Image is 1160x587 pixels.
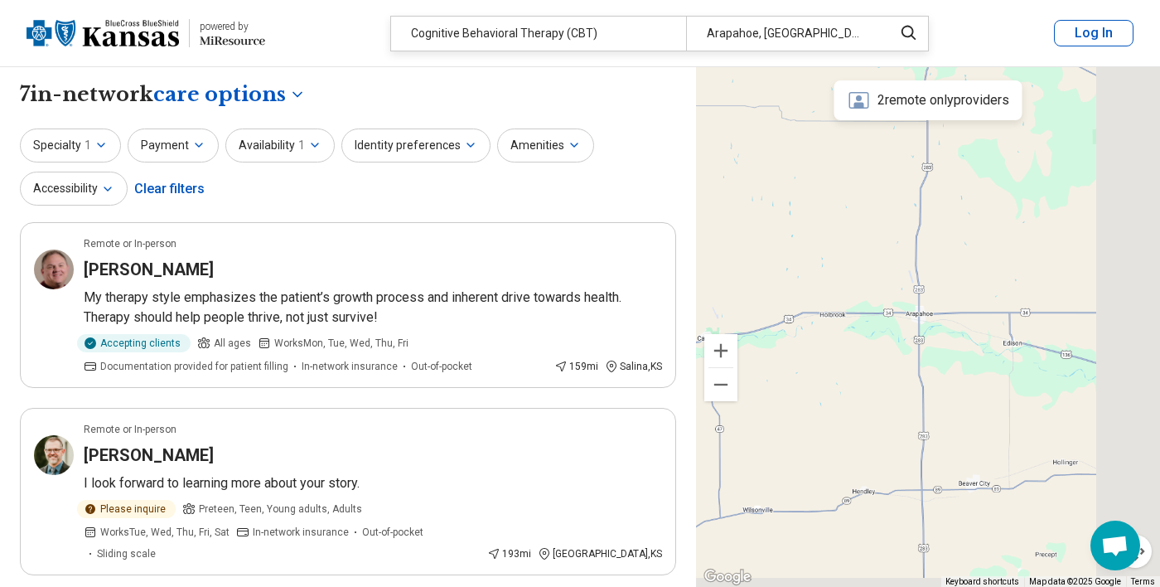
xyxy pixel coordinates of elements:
button: Accessibility [20,172,128,206]
div: Arapahoe, [GEOGRAPHIC_DATA] [686,17,882,51]
p: Remote or In-person [84,236,176,251]
div: [GEOGRAPHIC_DATA] , KS [538,546,662,561]
div: 193 mi [487,546,531,561]
button: Log In [1054,20,1133,46]
span: 1 [85,137,91,154]
div: 159 mi [554,359,598,374]
span: care options [153,80,286,109]
h3: [PERSON_NAME] [84,258,214,281]
div: Accepting clients [77,334,191,352]
button: Identity preferences [341,129,491,163]
span: In-network insurance [302,359,398,374]
div: 2 remote only providers [834,80,1022,120]
div: Cognitive Behavioral Therapy (CBT) [391,17,686,51]
h1: 7 in-network [20,80,306,109]
button: Specialty1 [20,129,121,163]
div: Clear filters [134,169,205,209]
button: Care options [153,80,306,109]
button: Zoom in [704,334,737,367]
span: All ages [214,336,251,351]
h3: [PERSON_NAME] [84,444,214,467]
span: Map data ©2025 Google [1029,577,1121,586]
a: Blue Cross Blue Shield Kansaspowered by [27,13,265,53]
button: Zoom out [704,368,737,401]
span: Documentation provided for patient filling [100,359,288,374]
p: Remote or In-person [84,422,176,437]
a: Terms (opens in new tab) [1131,577,1155,586]
p: I look forward to learning more about your story. [84,473,662,493]
button: Amenities [497,129,594,163]
p: My therapy style emphasizes the patient’s growth process and inherent drive towards health. Thera... [84,288,662,327]
span: Sliding scale [97,546,156,561]
span: Works Tue, Wed, Thu, Fri, Sat [100,525,230,540]
div: Please inquire [77,500,176,518]
span: Preteen, Teen, Young adults, Adults [199,502,362,517]
button: Payment [128,129,219,163]
span: Out-of-pocket [411,359,472,374]
img: Blue Cross Blue Shield Kansas [27,13,179,53]
span: 1 [298,137,305,154]
span: Out-of-pocket [362,525,423,540]
button: Availability1 [225,129,335,163]
div: powered by [200,19,265,34]
span: In-network insurance [253,525,349,540]
div: Salina , KS [605,359,662,374]
div: Open chat [1090,521,1140,570]
span: Works Mon, Tue, Wed, Thu, Fri [274,336,408,351]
